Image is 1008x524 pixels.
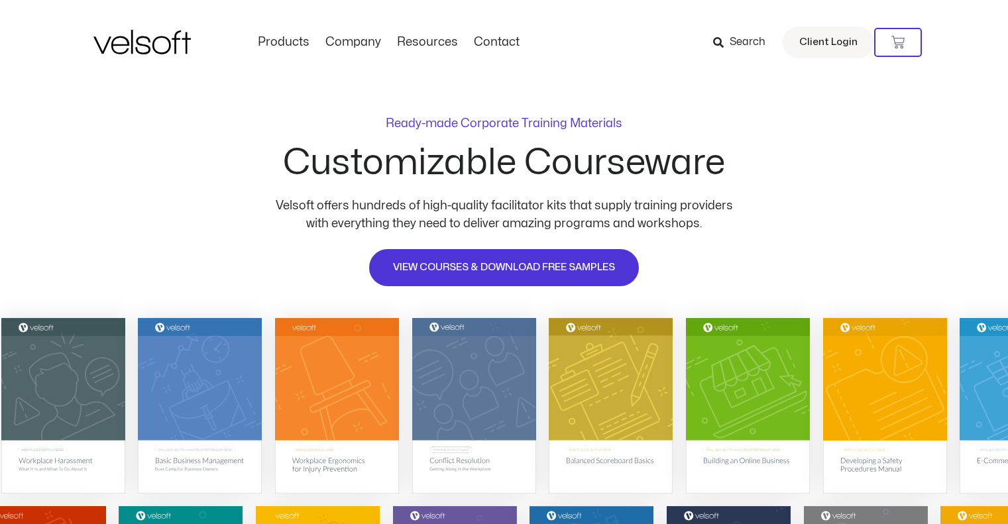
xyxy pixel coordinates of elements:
[730,34,765,51] span: Search
[250,35,317,50] a: ProductsMenu Toggle
[317,35,389,50] a: CompanyMenu Toggle
[386,118,622,130] p: Ready-made Corporate Training Materials
[713,31,775,54] a: Search
[389,35,466,50] a: ResourcesMenu Toggle
[799,34,858,51] span: Client Login
[368,248,640,288] a: VIEW COURSES & DOWNLOAD FREE SAMPLES
[466,35,528,50] a: ContactMenu Toggle
[283,145,725,181] h2: Customizable Courseware
[93,30,191,54] img: Velsoft Training Materials
[250,35,528,50] nav: Menu
[783,26,874,58] a: Client Login
[266,197,743,233] p: Velsoft offers hundreds of high-quality facilitator kits that supply training providers with ever...
[393,260,615,276] span: VIEW COURSES & DOWNLOAD FREE SAMPLES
